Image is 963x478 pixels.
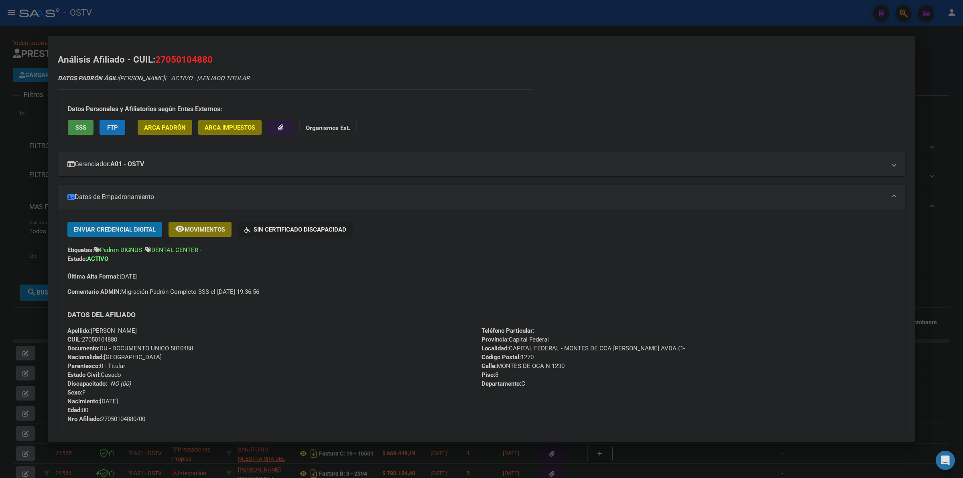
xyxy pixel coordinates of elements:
[481,336,509,343] strong: Provincia:
[74,226,156,233] span: Enviar Credencial Digital
[67,327,91,334] strong: Apellido:
[481,336,549,343] span: Capital Federal
[67,415,145,423] span: 27050104880/00
[299,120,357,135] button: Organismos Ext.
[100,246,145,254] span: Padron DIGNUS -
[67,345,100,352] strong: Documento:
[481,345,685,352] span: CAPITAL FEDERAL - MONTES DE OCA [PERSON_NAME] AVDA.(1-
[67,222,162,237] button: Enviar Credencial Digital
[144,124,186,131] span: ARCA Padrón
[110,159,144,169] strong: A01 - OSTV
[138,120,192,135] button: ARCA Padrón
[169,222,232,237] button: Movimientos
[67,327,137,334] span: [PERSON_NAME]
[67,336,82,343] strong: CUIL:
[936,451,955,470] div: Open Intercom Messenger
[58,75,118,82] strong: DATOS PADRÓN ÁGIL:
[175,224,185,234] mat-icon: remove_red_eye
[110,380,131,387] i: NO (00)
[75,124,86,131] span: SSS
[58,152,905,176] mat-expansion-panel-header: Gerenciador:A01 - OSTV
[68,104,523,114] h3: Datos Personales y Afiliatorios según Entes Externos:
[58,75,165,82] span: [PERSON_NAME]
[67,380,107,387] strong: Discapacitado:
[67,415,101,423] strong: Nro Afiliado:
[481,371,498,378] span: 8
[481,327,534,334] strong: Teléfono Particular:
[67,398,118,405] span: [DATE]
[205,124,255,131] span: ARCA Impuestos
[67,310,896,319] h3: DATOS DEL AFILIADO
[58,185,905,209] mat-expansion-panel-header: Datos de Empadronamiento
[67,336,117,343] span: 27050104880
[238,222,353,237] button: Sin Certificado Discapacidad
[67,398,100,405] strong: Nacimiento:
[67,362,125,370] span: 0 - Titular
[155,54,213,65] span: 27050104880
[198,120,262,135] button: ARCA Impuestos
[481,362,565,370] span: MONTES DE OCA N 1230
[67,273,120,280] strong: Última Alta Formal:
[306,124,350,132] strong: Organismos Ext.
[67,407,88,414] span: 80
[481,380,521,387] strong: Departamento:
[199,75,250,82] span: AFILIADO TITULAR
[67,354,162,361] span: [GEOGRAPHIC_DATA]
[254,226,346,233] span: Sin Certificado Discapacidad
[100,120,125,135] button: FTP
[107,124,118,131] span: FTP
[67,246,94,254] strong: Etiquetas:
[67,255,87,262] strong: Estado:
[481,354,521,361] strong: Código Postal:
[67,288,121,295] strong: Comentario ADMIN:
[87,255,108,262] strong: ACTIVO
[67,345,193,352] span: DU - DOCUMENTO UNICO 5010488
[67,371,101,378] strong: Estado Civil:
[67,371,121,378] span: Casado
[58,75,250,82] i: | ACTIVO |
[481,380,525,387] span: C
[67,407,82,414] strong: Edad:
[185,226,225,233] span: Movimientos
[67,159,886,169] mat-panel-title: Gerenciador:
[481,371,495,378] strong: Piso:
[68,120,93,135] button: SSS
[67,389,85,396] span: F
[67,287,259,296] span: Migración Padrón Completo SSS el [DATE] 19:36:56
[481,345,509,352] strong: Localidad:
[67,273,138,280] span: [DATE]
[481,354,534,361] span: 1270
[58,53,905,67] h2: Análisis Afiliado - CUIL:
[481,362,497,370] strong: Calle:
[67,389,82,396] strong: Sexo:
[151,246,201,254] span: DENTAL CENTER -
[67,362,100,370] strong: Parentesco:
[67,192,886,202] mat-panel-title: Datos de Empadronamiento
[67,354,104,361] strong: Nacionalidad:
